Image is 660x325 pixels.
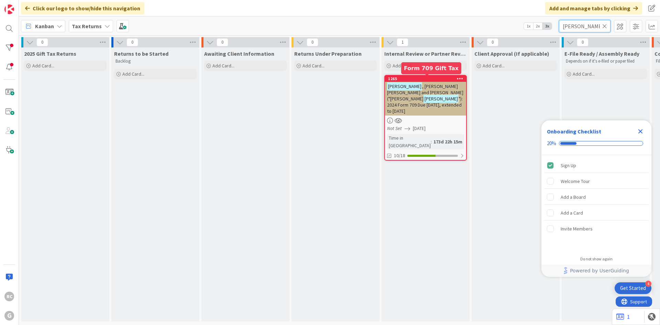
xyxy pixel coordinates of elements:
span: Add Card... [32,63,54,69]
div: Sign Up [561,161,576,170]
div: 20% [547,140,556,147]
span: 10/18 [394,152,405,159]
span: Client Approval (If applicable) [474,50,549,57]
span: Add Card... [483,63,505,69]
span: Returns Under Preparation [294,50,362,57]
div: Add a Board is incomplete. [544,189,649,205]
div: 1265[PERSON_NAME], [PERSON_NAME] [PERSON_NAME] and [PERSON_NAME] ("[PERSON_NAME][PERSON_NAME]"): ... [385,76,466,116]
span: Add Card... [302,63,324,69]
div: Add and manage tabs by clicking [545,2,642,14]
span: E-File Ready / Assembly Ready [564,50,639,57]
span: 0 [307,38,318,46]
span: [DATE] [413,125,426,132]
div: Sign Up is complete. [544,158,649,173]
img: Visit kanbanzone.com [4,4,14,14]
span: Returns to be Started [114,50,168,57]
div: Welcome Tour is incomplete. [544,174,649,189]
span: 1x [524,23,533,30]
a: Powered by UserGuiding [545,264,648,277]
span: : [431,138,432,145]
div: Checklist items [541,155,651,252]
div: Get Started [620,285,646,292]
div: Add a Board [561,193,586,201]
div: Open Get Started checklist, remaining modules: 4 [615,282,651,294]
div: Welcome Tour [561,177,590,185]
p: Depends on if it's e-filed or paper filed [566,58,646,64]
span: , [PERSON_NAME] [PERSON_NAME] and [PERSON_NAME] ("[PERSON_NAME] [387,83,463,102]
span: Internal Review or Partner Review [384,50,467,57]
div: Time in [GEOGRAPHIC_DATA] [387,134,431,149]
span: Add Card... [212,63,234,69]
span: Support [14,1,31,9]
span: Add Card... [573,71,595,77]
a: 1265[PERSON_NAME], [PERSON_NAME] [PERSON_NAME] and [PERSON_NAME] ("[PERSON_NAME][PERSON_NAME]"): ... [384,75,467,161]
span: Add Card... [393,63,415,69]
span: Add Card... [122,71,144,77]
div: Close Checklist [635,126,646,137]
span: 0 [126,38,138,46]
input: Quick Filter... [559,20,610,32]
div: Checklist progress: 20% [547,140,646,147]
div: Invite Members [561,225,593,233]
div: 173d 22h 15m [432,138,464,145]
div: Click our logo to show/hide this navigation [21,2,144,14]
div: Do not show again [580,256,613,262]
span: 1 [397,38,408,46]
span: Awaiting Client Information [204,50,274,57]
span: Kanban [35,22,54,30]
div: Footer [541,264,651,277]
div: Onboarding Checklist [547,127,601,136]
b: Tax Returns [72,23,102,30]
span: 3x [542,23,552,30]
a: 1 [616,313,630,321]
div: Add a Card is incomplete. [544,205,649,220]
span: 2025 Gift Tax Returns [24,50,76,57]
div: RC [4,292,14,301]
span: "): 2024 Form 709 Due [DATE], extended to [DATE] [387,96,463,114]
i: Not Set [387,125,402,131]
h5: Form 709 Gift Tax [404,65,459,72]
div: G [4,311,14,321]
span: 0 [217,38,228,46]
span: 0 [487,38,498,46]
mark: [PERSON_NAME] [387,82,422,90]
span: 0 [36,38,48,46]
div: 1265 [385,76,466,82]
p: Backlog [115,58,195,64]
div: 1265 [388,76,466,81]
span: Powered by UserGuiding [570,267,629,275]
div: Invite Members is incomplete. [544,221,649,236]
div: 4 [645,281,651,287]
span: 0 [577,38,588,46]
div: Checklist Container [541,120,651,277]
span: 2x [533,23,542,30]
mark: [PERSON_NAME] [423,95,459,102]
div: Add a Card [561,209,583,217]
